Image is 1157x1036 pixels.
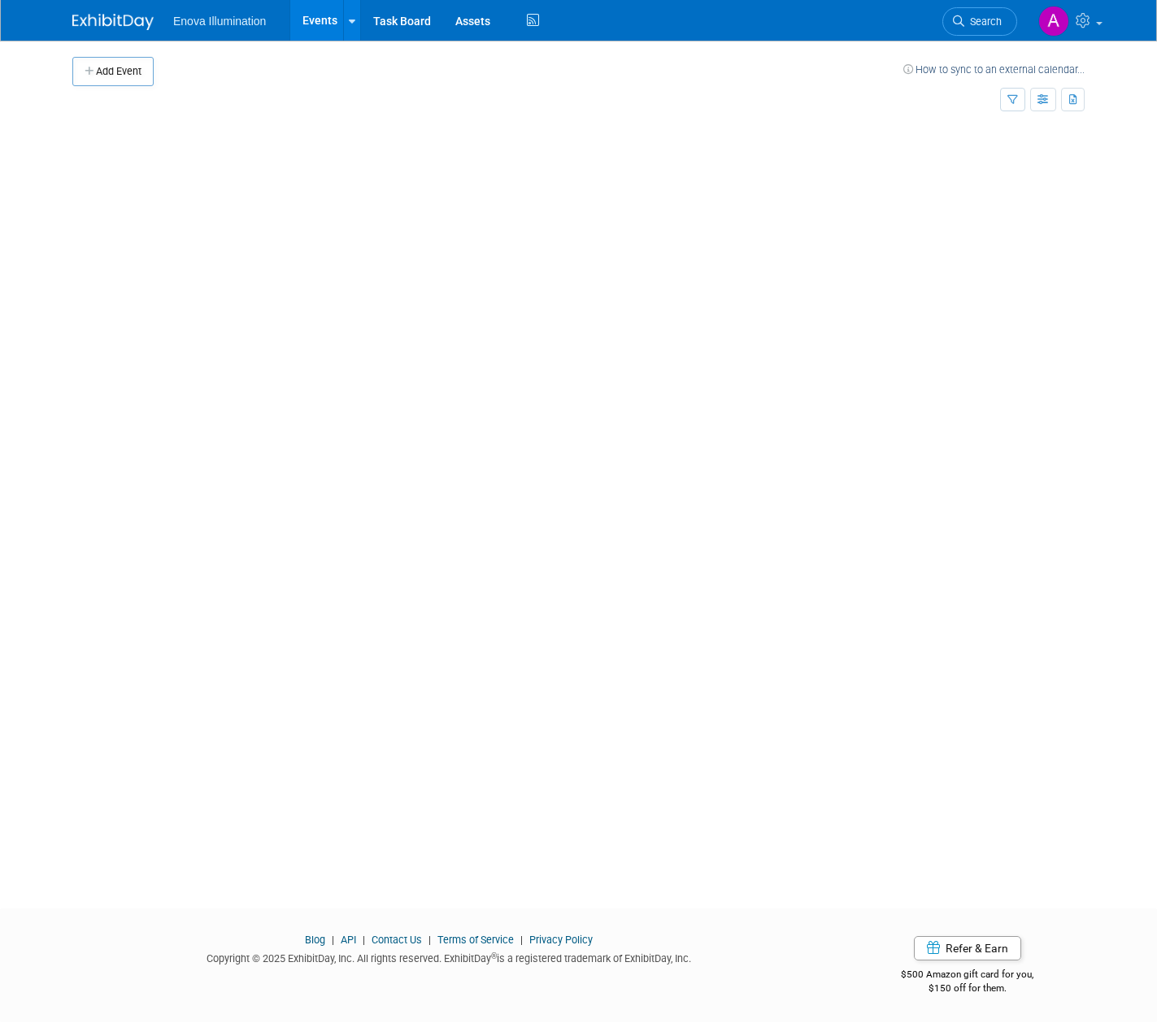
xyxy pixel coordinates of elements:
sup: ® [491,951,497,960]
a: How to sync to an external calendar... [903,63,1085,76]
a: Contact Us [372,934,422,946]
a: API [341,934,356,946]
div: $150 off for them. [850,982,1085,995]
button: Add Event [72,57,154,86]
a: Refer & Earn [914,936,1021,960]
span: | [516,934,527,946]
a: Search [942,7,1017,36]
span: | [359,934,369,946]
span: | [328,934,338,946]
span: Enova Illumination [173,15,266,28]
div: Copyright © 2025 ExhibitDay, Inc. All rights reserved. ExhibitDay is a registered trademark of Ex... [72,947,825,966]
img: Abby Nelson [1038,6,1069,37]
span: | [424,934,435,946]
span: Search [964,15,1002,28]
img: ExhibitDay [72,14,154,30]
div: $500 Amazon gift card for you, [850,957,1085,995]
a: Terms of Service [437,934,514,946]
a: Privacy Policy [529,934,593,946]
a: Blog [305,934,325,946]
